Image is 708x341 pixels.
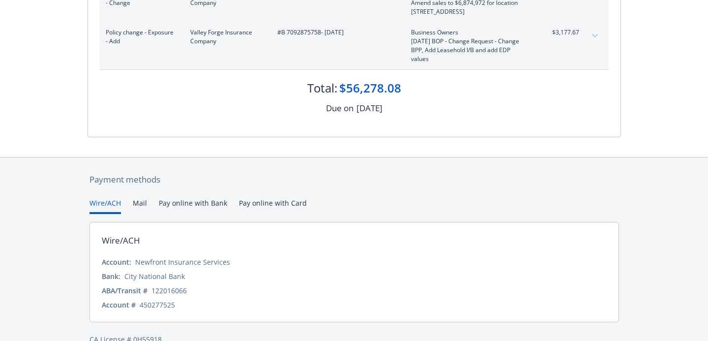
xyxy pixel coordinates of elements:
[133,198,147,214] button: Mail
[411,28,527,63] span: Business Owners[DATE] BOP - Change Request - Change BPP, Add Leasehold I/B and add EDP values
[326,102,354,115] div: Due on
[100,22,609,69] div: Policy change - Exposure - AddValley Forge Insurance Company#B 7092875758- [DATE]Business Owners[...
[89,198,121,214] button: Wire/ACH
[124,271,185,281] div: City National Bank
[307,80,337,96] div: Total:
[587,28,603,44] button: expand content
[140,300,175,310] div: 450277525
[411,37,527,63] span: [DATE] BOP - Change Request - Change BPP, Add Leasehold I/B and add EDP values
[102,285,147,296] div: ABA/Transit #
[277,28,395,37] span: #B 7092875758 - [DATE]
[106,28,175,46] span: Policy change - Exposure - Add
[102,271,120,281] div: Bank:
[135,257,230,267] div: Newfront Insurance Services
[239,198,307,214] button: Pay online with Card
[102,257,131,267] div: Account:
[190,28,262,46] span: Valley Forge Insurance Company
[89,173,619,186] div: Payment methods
[339,80,401,96] div: $56,278.08
[151,285,187,296] div: 122016066
[102,300,136,310] div: Account #
[102,234,140,247] div: Wire/ACH
[411,28,527,37] span: Business Owners
[542,28,579,37] span: $3,177.67
[159,198,227,214] button: Pay online with Bank
[356,102,383,115] div: [DATE]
